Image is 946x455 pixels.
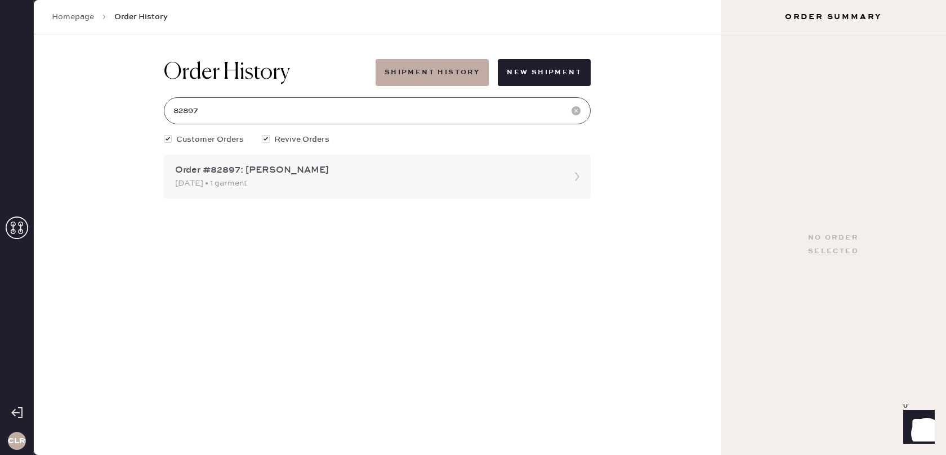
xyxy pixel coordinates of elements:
span: Order History [114,11,168,22]
a: Homepage [52,11,94,22]
div: [DATE] • 1 garment [175,177,559,190]
button: New Shipment [498,59,591,86]
input: Search by order number, customer name, email or phone number [164,97,591,124]
iframe: Front Chat [893,404,941,453]
h3: Order Summary [721,11,946,22]
span: Revive Orders [274,133,329,146]
div: Order #82897: [PERSON_NAME] [175,164,559,177]
h1: Order History [164,59,290,86]
h3: CLR [8,437,25,445]
div: No order selected [808,231,859,258]
button: Shipment History [376,59,489,86]
span: Customer Orders [176,133,244,146]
